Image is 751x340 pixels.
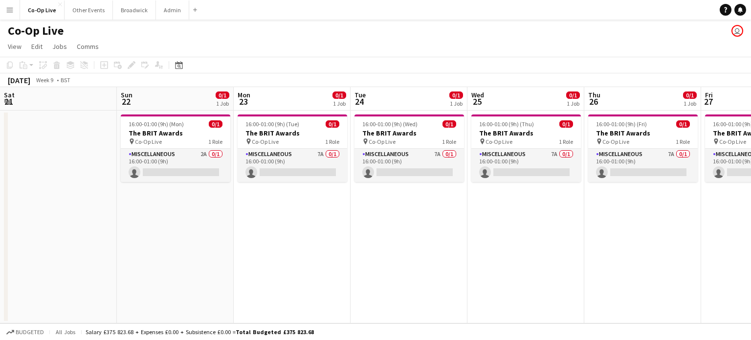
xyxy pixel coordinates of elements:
[449,91,463,99] span: 0/1
[48,40,71,53] a: Jobs
[676,138,690,145] span: 1 Role
[54,328,77,336] span: All jobs
[245,120,299,128] span: 16:00-01:00 (9h) (Tue)
[442,120,456,128] span: 0/1
[156,0,189,20] button: Admin
[705,91,713,99] span: Fri
[208,138,222,145] span: 1 Role
[683,91,697,99] span: 0/1
[209,120,222,128] span: 0/1
[238,129,347,137] h3: The BRIT Awards
[325,138,339,145] span: 1 Role
[362,120,418,128] span: 16:00-01:00 (9h) (Wed)
[216,91,229,99] span: 0/1
[559,138,573,145] span: 1 Role
[479,120,534,128] span: 16:00-01:00 (9h) (Thu)
[588,91,600,99] span: Thu
[236,96,250,107] span: 23
[238,149,347,182] app-card-role: Miscellaneous7A0/116:00-01:00 (9h)
[471,91,484,99] span: Wed
[135,138,162,145] span: Co-Op Live
[471,149,581,182] app-card-role: Miscellaneous7A0/116:00-01:00 (9h)
[567,100,579,107] div: 1 Job
[2,96,15,107] span: 21
[450,100,463,107] div: 1 Job
[27,40,46,53] a: Edit
[588,114,698,182] app-job-card: 16:00-01:00 (9h) (Fri)0/1The BRIT Awards Co-Op Live1 RoleMiscellaneous7A0/116:00-01:00 (9h)
[238,114,347,182] app-job-card: 16:00-01:00 (9h) (Tue)0/1The BRIT Awards Co-Op Live1 RoleMiscellaneous7A0/116:00-01:00 (9h)
[236,328,314,336] span: Total Budgeted £375 823.68
[121,129,230,137] h3: The BRIT Awards
[471,129,581,137] h3: The BRIT Awards
[77,42,99,51] span: Comms
[587,96,600,107] span: 26
[353,96,366,107] span: 24
[442,138,456,145] span: 1 Role
[113,0,156,20] button: Broadwick
[61,76,70,84] div: BST
[704,96,713,107] span: 27
[8,23,64,38] h1: Co-Op Live
[326,120,339,128] span: 0/1
[4,91,15,99] span: Sat
[4,40,25,53] a: View
[332,91,346,99] span: 0/1
[52,42,67,51] span: Jobs
[588,149,698,182] app-card-role: Miscellaneous7A0/116:00-01:00 (9h)
[119,96,133,107] span: 22
[8,42,22,51] span: View
[16,329,44,336] span: Budgeted
[354,91,366,99] span: Tue
[354,129,464,137] h3: The BRIT Awards
[86,328,314,336] div: Salary £375 823.68 + Expenses £0.00 + Subsistence £0.00 =
[8,75,30,85] div: [DATE]
[470,96,484,107] span: 25
[684,100,696,107] div: 1 Job
[596,120,647,128] span: 16:00-01:00 (9h) (Fri)
[559,120,573,128] span: 0/1
[216,100,229,107] div: 1 Job
[65,0,113,20] button: Other Events
[121,91,133,99] span: Sun
[731,25,743,37] app-user-avatar: Ashley Fielding
[719,138,746,145] span: Co-Op Live
[121,114,230,182] app-job-card: 16:00-01:00 (9h) (Mon)0/1The BRIT Awards Co-Op Live1 RoleMiscellaneous2A0/116:00-01:00 (9h)
[333,100,346,107] div: 1 Job
[5,327,45,338] button: Budgeted
[129,120,184,128] span: 16:00-01:00 (9h) (Mon)
[369,138,396,145] span: Co-Op Live
[121,149,230,182] app-card-role: Miscellaneous2A0/116:00-01:00 (9h)
[354,114,464,182] app-job-card: 16:00-01:00 (9h) (Wed)0/1The BRIT Awards Co-Op Live1 RoleMiscellaneous7A0/116:00-01:00 (9h)
[676,120,690,128] span: 0/1
[566,91,580,99] span: 0/1
[602,138,629,145] span: Co-Op Live
[31,42,43,51] span: Edit
[73,40,103,53] a: Comms
[354,149,464,182] app-card-role: Miscellaneous7A0/116:00-01:00 (9h)
[471,114,581,182] app-job-card: 16:00-01:00 (9h) (Thu)0/1The BRIT Awards Co-Op Live1 RoleMiscellaneous7A0/116:00-01:00 (9h)
[32,76,57,84] span: Week 9
[20,0,65,20] button: Co-Op Live
[588,129,698,137] h3: The BRIT Awards
[486,138,512,145] span: Co-Op Live
[238,91,250,99] span: Mon
[252,138,279,145] span: Co-Op Live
